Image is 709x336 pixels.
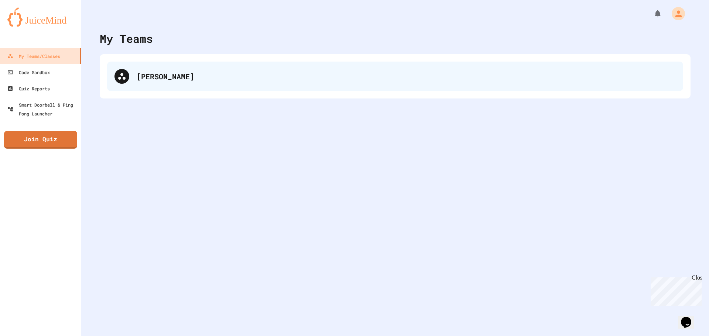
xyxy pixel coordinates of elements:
div: Smart Doorbell & Ping Pong Launcher [7,100,78,118]
img: logo-orange.svg [7,7,74,27]
div: My Account [664,5,687,22]
div: Code Sandbox [7,68,50,77]
div: My Teams [100,30,153,47]
div: [PERSON_NAME] [107,62,683,91]
div: Quiz Reports [7,84,50,93]
iframe: chat widget [678,306,702,329]
div: Chat with us now!Close [3,3,51,47]
div: My Notifications [640,7,664,20]
a: Join Quiz [4,131,77,149]
div: My Teams/Classes [7,52,60,60]
div: [PERSON_NAME] [137,71,676,82]
iframe: chat widget [648,274,702,306]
